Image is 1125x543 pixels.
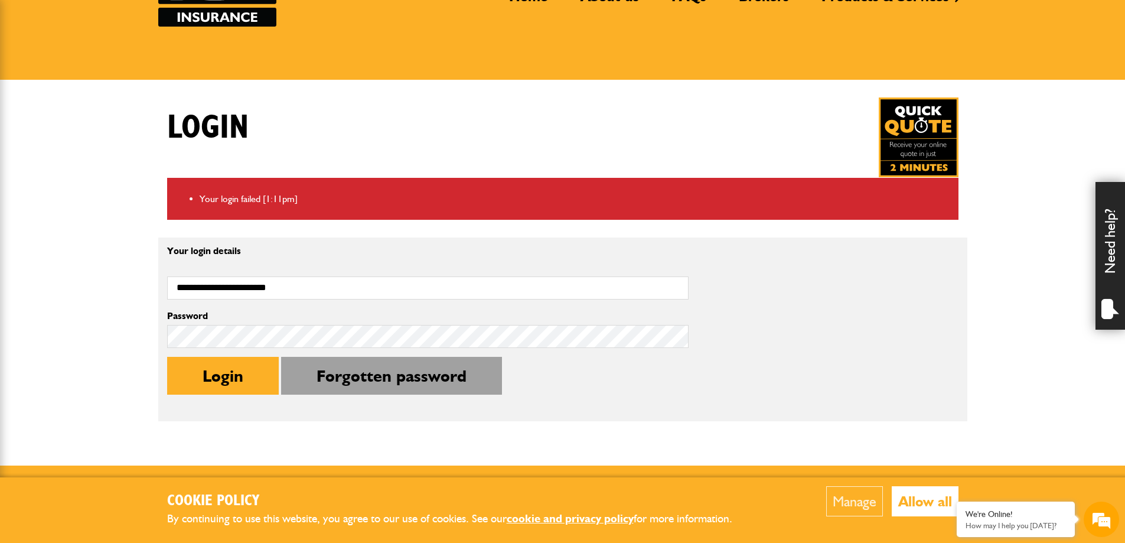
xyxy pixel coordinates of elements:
p: How may I help you today? [966,521,1066,530]
h1: Login [167,108,249,148]
label: Password [167,311,689,321]
h2: Cookie Policy [167,492,752,511]
div: We're Online! [966,509,1066,519]
li: Your login failed [1:11pm] [200,191,950,207]
a: Get your insurance quote in just 2-minutes [879,97,958,177]
p: By continuing to use this website, you agree to our use of cookies. See our for more information. [167,510,752,528]
button: Forgotten password [281,357,502,395]
button: Manage [826,486,883,516]
div: Need help? [1095,182,1125,330]
img: Quick Quote [879,97,958,177]
a: cookie and privacy policy [507,512,634,525]
button: Allow all [892,486,958,516]
button: Login [167,357,279,395]
p: Your login details [167,246,689,256]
